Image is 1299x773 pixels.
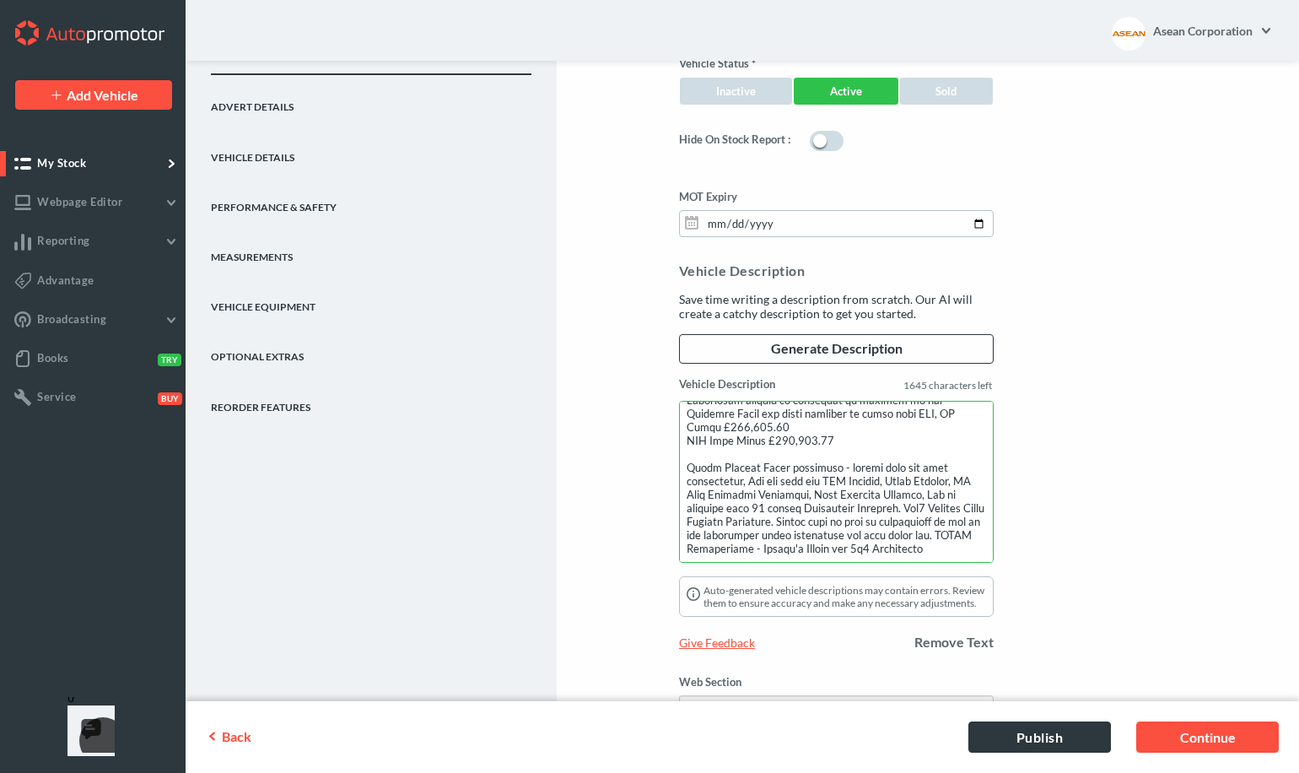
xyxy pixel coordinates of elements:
[679,77,793,105] a: Inactive
[679,292,994,321] div: Save time writing a description from scratch. Our AI will create a catchy description to get you ...
[158,354,181,366] span: Try
[37,273,94,287] span: Advantage
[211,375,531,424] a: REORDER FEATURES
[15,80,172,110] a: Add Vehicle
[679,377,775,391] label: Vehicle Description
[37,156,86,170] span: My Stock
[58,697,131,770] iframe: Front Chat
[37,390,77,403] span: Service
[679,334,994,364] a: Generate Description
[914,634,994,650] a: Remove Text
[37,195,122,208] span: Webpage Editor
[211,176,531,225] a: Performance & Safety
[1136,722,1279,753] a: Continue
[679,635,755,650] span: Give Feedback
[211,75,531,125] a: Advert Details
[211,325,531,375] a: Optional Extras
[206,728,287,745] a: Back
[679,190,994,203] label: MOT Expiry
[968,722,1111,753] a: Publish
[154,352,179,365] button: Try
[1152,14,1274,47] a: Asean Corporation
[158,392,182,405] span: Buy
[211,225,531,275] a: Measurements
[211,125,531,175] a: Vehicle Details
[37,312,106,326] span: Broadcasting
[67,87,138,103] span: Add Vehicle
[679,210,994,237] input: dd/mm/yyyy
[679,262,994,278] div: Vehicle Description
[37,351,69,365] span: Books
[902,377,994,394] label: 1645 characters left
[679,57,994,70] label: Vehicle Status *
[679,675,994,689] label: Web Section
[793,77,899,105] a: Active
[154,391,179,404] button: Buy
[222,727,251,743] span: Back
[679,131,790,158] label: Hide On Stock Report :
[37,234,90,247] span: Reporting
[703,584,986,609] p: Auto-generated vehicle descriptions may contain errors. Review them to ensure accuracy and make a...
[899,77,994,105] a: Sold
[211,275,531,325] a: Vehicle Equipment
